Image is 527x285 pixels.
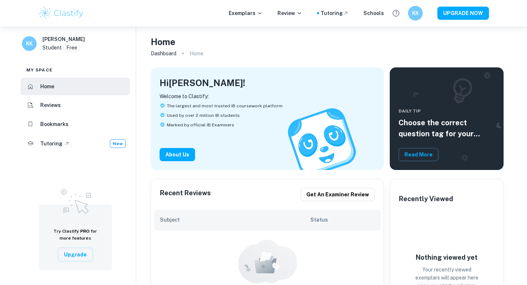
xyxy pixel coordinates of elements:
p: Review [277,9,302,17]
h6: Subject [160,216,310,224]
h6: Nothing viewed yet [410,252,483,263]
a: Reviews [20,97,130,114]
h4: Home [151,35,175,48]
img: Clastify logo [38,6,85,21]
button: UPGRADE NOW [437,7,489,20]
a: Home [20,78,130,95]
h6: KK [411,9,420,17]
a: Bookmarks [20,115,130,133]
h6: Try Clastify for more features [48,228,103,242]
span: Marked by official IB Examiners [167,122,234,128]
p: Home [190,49,203,58]
h6: KK [25,40,34,48]
button: About Us [160,148,195,161]
h6: Recent Reviews [160,188,211,201]
span: My space [26,67,53,73]
p: Free [66,44,77,52]
h6: [PERSON_NAME] [42,35,85,43]
p: Welcome to Clastify: [160,92,375,100]
h4: Hi [PERSON_NAME] ! [160,76,245,89]
button: Get an examiner review [300,188,375,201]
button: Read More [399,148,438,161]
a: Tutoring [321,9,349,17]
span: Daily Tip [399,108,495,114]
img: Upgrade to Pro [57,185,94,216]
button: Upgrade [58,248,93,262]
button: KK [408,6,423,21]
h6: Recently Viewed [399,194,453,204]
span: PRO [80,229,90,234]
h6: Bookmarks [40,120,68,128]
h6: Home [40,82,54,90]
a: Dashboard [151,48,176,59]
a: Schools [363,9,384,17]
span: The largest and most trusted IB coursework platform [167,103,283,109]
a: TutoringNew [20,134,130,153]
h6: Reviews [40,101,61,109]
h6: Tutoring [40,140,63,148]
span: Used by over 2 million IB students [167,112,240,119]
span: New [110,140,125,147]
p: Student [42,44,62,52]
button: Help and Feedback [390,7,402,19]
h6: Status [310,216,375,224]
p: Exemplars [229,9,263,17]
h5: Choose the correct question tag for your coursework [399,117,495,139]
